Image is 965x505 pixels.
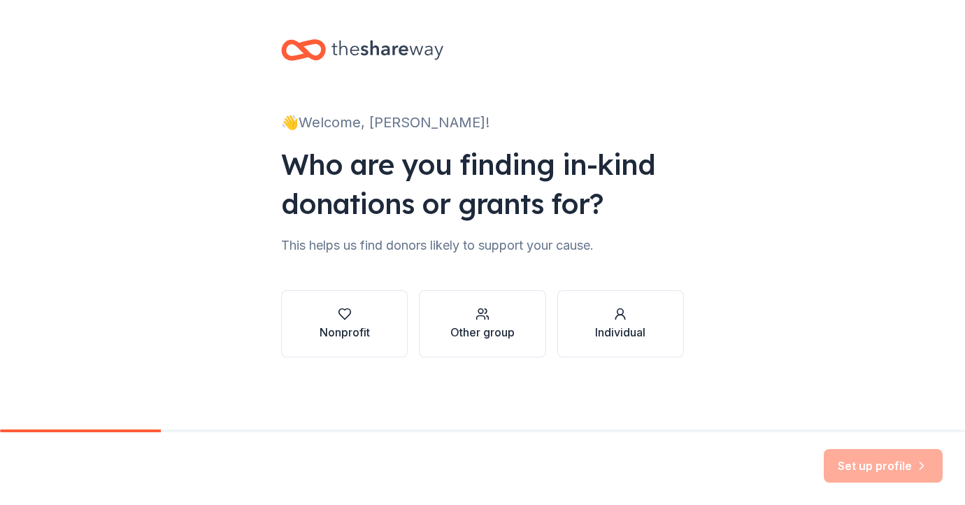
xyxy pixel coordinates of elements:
button: Other group [419,290,545,357]
div: Nonprofit [320,324,370,341]
div: Who are you finding in-kind donations or grants for? [281,145,684,223]
div: Other group [450,324,515,341]
button: Individual [557,290,684,357]
div: Individual [595,324,645,341]
div: 👋 Welcome, [PERSON_NAME]! [281,111,684,134]
button: Nonprofit [281,290,408,357]
div: This helps us find donors likely to support your cause. [281,234,684,257]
